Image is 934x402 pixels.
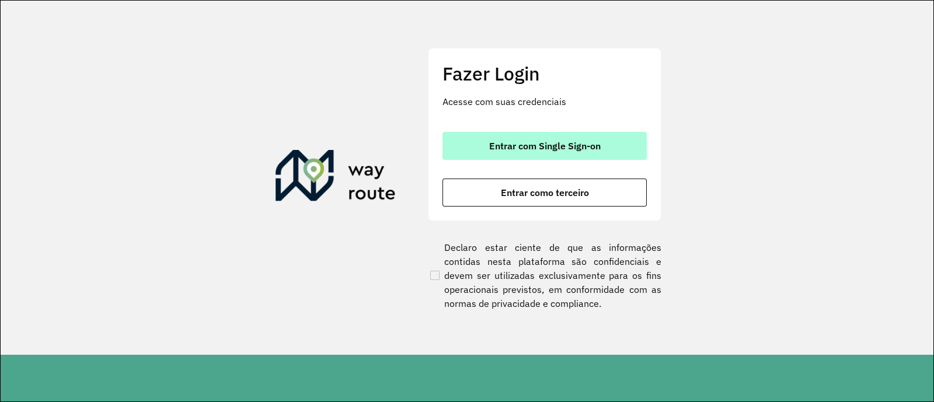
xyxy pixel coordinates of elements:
button: button [442,132,647,160]
button: button [442,179,647,207]
p: Acesse com suas credenciais [442,95,647,109]
img: Roteirizador AmbevTech [276,150,396,206]
span: Entrar com Single Sign-on [489,141,601,151]
span: Entrar como terceiro [501,188,589,197]
label: Declaro estar ciente de que as informações contidas nesta plataforma são confidenciais e devem se... [428,240,661,310]
h2: Fazer Login [442,62,647,85]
